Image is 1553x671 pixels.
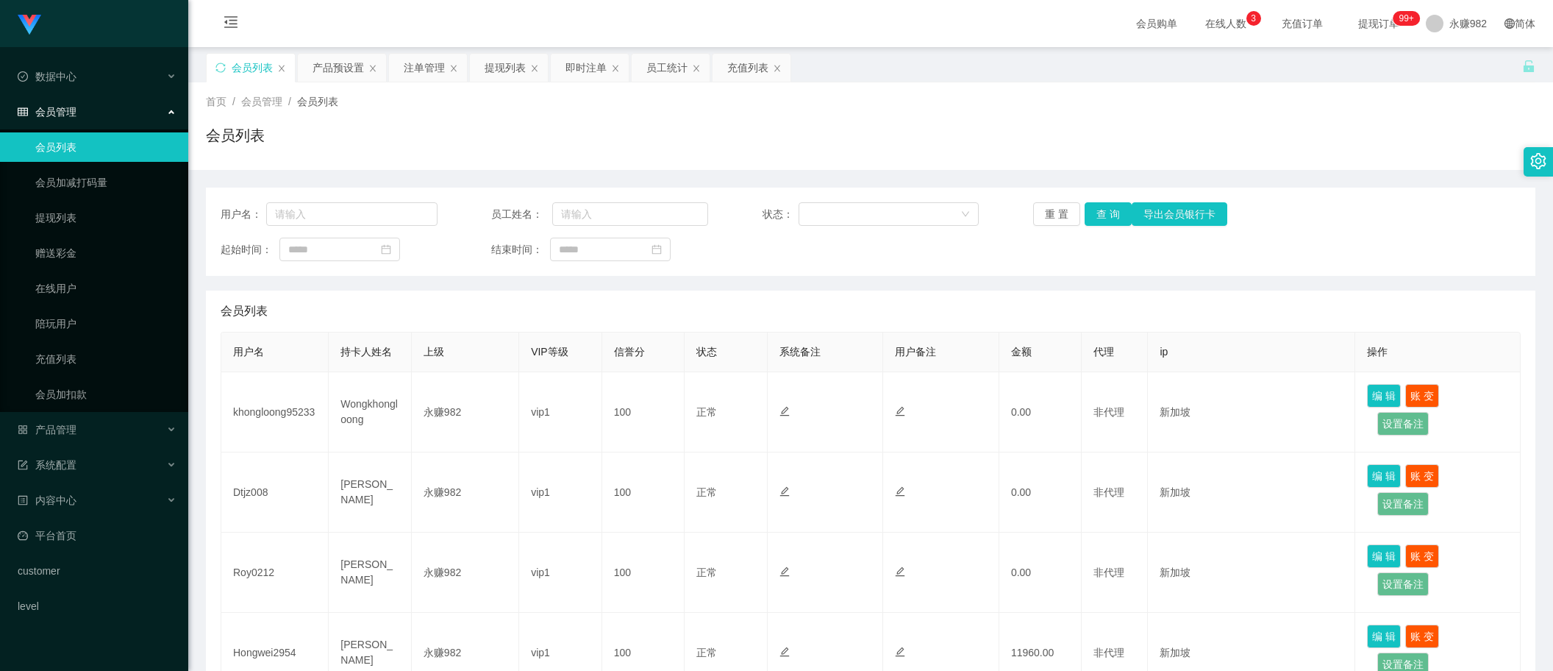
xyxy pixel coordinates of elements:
span: 会员列表 [297,96,338,107]
i: 图标: calendar [381,244,391,255]
i: 图标: global [1504,18,1515,29]
span: 非代理 [1093,486,1124,498]
i: 图标: close [773,64,782,73]
a: 陪玩用户 [35,309,176,338]
i: 图标: edit [895,486,905,497]
span: 提现订单 [1351,18,1407,29]
i: 图标: edit [895,567,905,577]
span: 非代理 [1093,647,1124,658]
button: 设置备注 [1377,572,1429,596]
button: 账 变 [1405,384,1439,408]
span: 会员管理 [18,106,76,118]
i: 图标: menu-fold [206,1,256,48]
button: 账 变 [1405,464,1439,488]
i: 图标: edit [779,406,790,416]
button: 账 变 [1405,625,1439,648]
h1: 会员列表 [206,124,265,146]
a: 充值列表 [35,344,176,374]
i: 图标: profile [18,495,28,505]
td: Dtjz008 [221,452,329,533]
span: 信誉分 [614,346,645,358]
span: 会员列表 [221,302,268,320]
span: 金额 [1011,346,1032,358]
span: 用户名 [233,346,264,358]
span: 正常 [696,647,717,658]
td: 0.00 [999,372,1082,452]
span: 系统配置 [18,459,76,471]
span: 员工姓名： [491,207,552,222]
sup: 3 [1246,11,1261,26]
span: 非代理 [1093,406,1124,418]
input: 请输入 [552,202,708,226]
button: 重 置 [1033,202,1080,226]
i: 图标: sync [215,63,226,73]
i: 图标: close [449,64,458,73]
input: 请输入 [266,202,438,226]
td: Wongkhongloong [329,372,412,452]
span: VIP等级 [531,346,568,358]
span: 内容中心 [18,494,76,506]
span: 用户备注 [895,346,936,358]
td: [PERSON_NAME] [329,533,412,613]
a: 赠送彩金 [35,238,176,268]
td: vip1 [519,533,602,613]
i: 图标: edit [895,406,905,416]
a: 会员列表 [35,132,176,162]
span: 非代理 [1093,567,1124,578]
td: vip1 [519,372,602,452]
a: level [18,592,176,621]
div: 注单管理 [404,54,445,82]
i: 图标: edit [895,647,905,657]
span: 充值订单 [1274,18,1330,29]
span: 持卡人姓名 [340,346,392,358]
span: 状态 [696,346,717,358]
div: 即时注单 [565,54,607,82]
span: / [288,96,291,107]
p: 3 [1251,11,1256,26]
i: 图标: close [692,64,701,73]
td: [PERSON_NAME] [329,452,412,533]
td: 100 [602,452,685,533]
span: 产品管理 [18,424,76,436]
td: 永赚982 [412,372,519,452]
a: customer [18,556,176,586]
i: 图标: form [18,460,28,470]
a: 在线用户 [35,274,176,303]
td: 100 [602,372,685,452]
div: 员工统计 [646,54,688,82]
span: ip [1160,346,1168,358]
i: 图标: edit [779,647,790,657]
span: 代理 [1093,346,1114,358]
button: 设置备注 [1377,412,1429,436]
i: 图标: calendar [651,244,662,255]
div: 会员列表 [232,54,273,82]
span: 状态： [763,207,799,222]
i: 图标: close [611,64,620,73]
i: 图标: close [277,64,286,73]
td: 100 [602,533,685,613]
button: 编 辑 [1367,544,1401,568]
td: 0.00 [999,452,1082,533]
i: 图标: edit [779,567,790,577]
span: 结束时间： [491,242,550,258]
span: 会员管理 [241,96,282,107]
button: 编 辑 [1367,625,1401,648]
span: 用户名： [221,207,266,222]
td: vip1 [519,452,602,533]
span: 正常 [696,567,717,578]
td: khongloong95233 [221,372,329,452]
span: 起始时间： [221,242,279,258]
span: 系统备注 [779,346,821,358]
span: 在线人数 [1198,18,1254,29]
td: 0.00 [999,533,1082,613]
span: 上级 [424,346,444,358]
i: 图标: check-circle-o [18,71,28,82]
img: logo.9652507e.png [18,15,41,35]
sup: 247 [1393,11,1419,26]
div: 提现列表 [485,54,526,82]
span: 首页 [206,96,226,107]
td: Roy0212 [221,533,329,613]
div: 充值列表 [727,54,768,82]
i: 图标: setting [1530,153,1546,169]
i: 图标: table [18,107,28,117]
